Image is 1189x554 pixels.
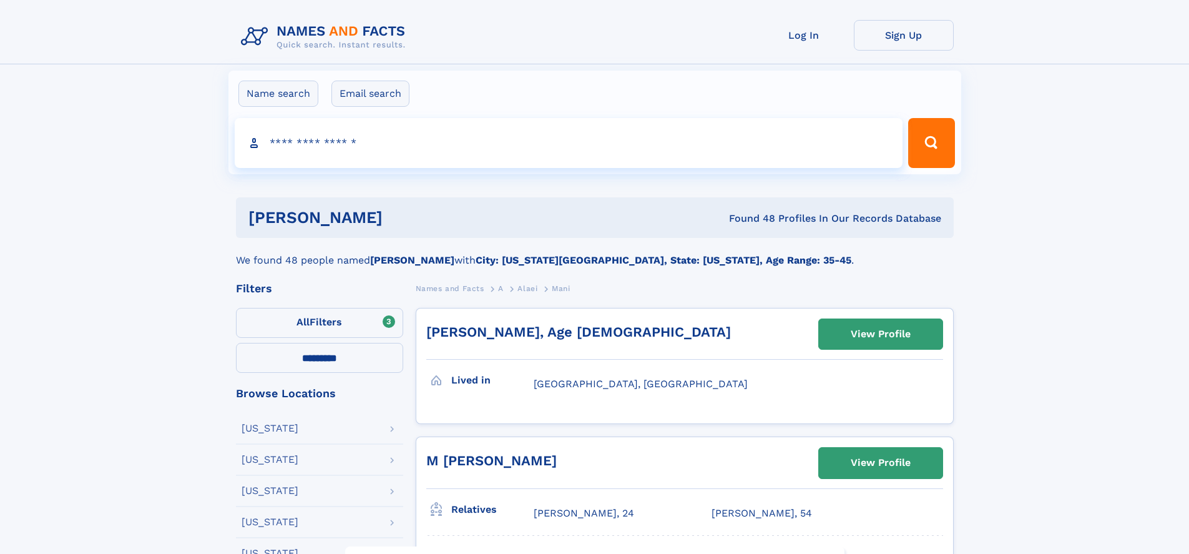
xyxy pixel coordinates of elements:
label: Email search [331,81,409,107]
div: Found 48 Profiles In Our Records Database [555,212,941,225]
div: View Profile [851,320,911,349]
label: Name search [238,81,318,107]
a: Alaei [517,280,537,296]
div: [US_STATE] [242,517,298,527]
a: View Profile [819,319,942,349]
img: Logo Names and Facts [236,20,416,54]
button: Search Button [908,118,954,168]
div: Filters [236,283,403,294]
div: [US_STATE] [242,486,298,496]
a: [PERSON_NAME], 24 [534,507,634,520]
h1: [PERSON_NAME] [248,210,556,225]
span: Alaei [517,284,537,293]
a: Names and Facts [416,280,484,296]
a: Log In [754,20,854,51]
h3: Relatives [451,499,534,520]
b: [PERSON_NAME] [370,254,454,266]
h3: Lived in [451,370,534,391]
span: [GEOGRAPHIC_DATA], [GEOGRAPHIC_DATA] [534,378,748,390]
div: Browse Locations [236,388,403,399]
div: [US_STATE] [242,423,298,433]
div: [US_STATE] [242,455,298,465]
span: Mani [552,284,570,293]
a: View Profile [819,448,942,478]
div: View Profile [851,448,911,477]
a: Sign Up [854,20,954,51]
label: Filters [236,308,403,338]
b: City: [US_STATE][GEOGRAPHIC_DATA], State: [US_STATE], Age Range: 35-45 [476,254,851,266]
a: [PERSON_NAME], 54 [712,507,812,520]
a: [PERSON_NAME], Age [DEMOGRAPHIC_DATA] [426,324,731,340]
span: All [296,316,310,328]
span: A [498,284,504,293]
div: We found 48 people named with . [236,238,954,268]
a: M [PERSON_NAME] [426,453,557,468]
input: search input [235,118,903,168]
a: A [498,280,504,296]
